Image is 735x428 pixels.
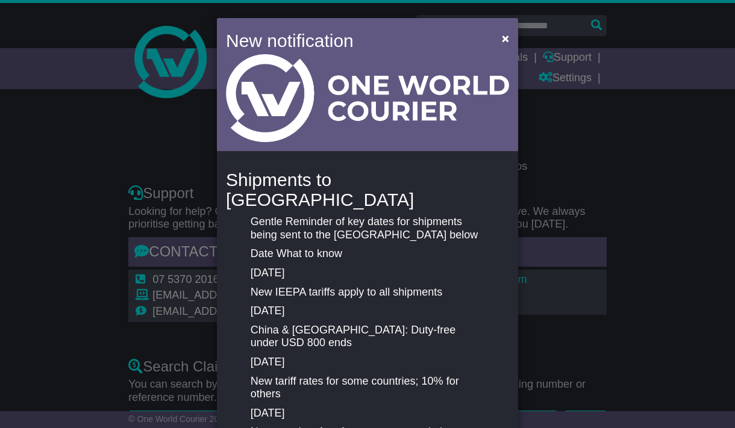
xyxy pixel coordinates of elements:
[226,170,509,209] h4: Shipments to [GEOGRAPHIC_DATA]
[251,286,484,299] p: New IEEPA tariffs apply to all shipments
[226,54,509,142] img: Light
[251,216,484,241] p: Gentle Reminder of key dates for shipments being sent to the [GEOGRAPHIC_DATA] below
[251,247,484,261] p: Date What to know
[251,324,484,350] p: China & [GEOGRAPHIC_DATA]: Duty-free under USD 800 ends
[251,305,484,318] p: [DATE]
[251,267,484,280] p: [DATE]
[496,26,515,51] button: Close
[251,356,484,369] p: [DATE]
[502,31,509,45] span: ×
[226,27,484,54] h4: New notification
[251,407,484,420] p: [DATE]
[251,375,484,401] p: New tariff rates for some countries; 10% for others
